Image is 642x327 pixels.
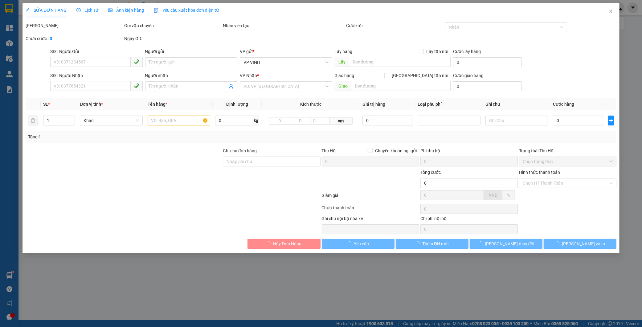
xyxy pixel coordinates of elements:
[223,157,320,166] input: Ghi chú đơn hàng
[351,81,451,91] input: Dọc đường
[362,102,385,107] span: Giá trị hàng
[50,36,52,41] b: 0
[134,59,139,64] span: phone
[523,157,613,166] span: Chọn trạng thái
[247,239,320,249] button: Hủy Đơn Hàng
[145,72,237,79] div: Người nhận
[420,215,518,224] div: Chi phí nội bộ
[321,148,336,153] span: Thu Hộ
[424,48,451,55] span: Lấy tận nơi
[420,147,518,157] div: Phí thu hộ
[28,133,248,140] div: Tổng: 1
[519,147,616,154] div: Trạng thái Thu Hộ
[453,73,484,78] label: Cước giao hàng
[290,117,311,125] input: R
[608,118,614,123] span: plus
[145,48,237,55] div: Người gửi
[311,117,329,125] input: C
[322,239,395,249] button: Yêu cầu
[420,170,441,175] span: Tổng cước
[243,58,329,67] span: VP VINH
[415,241,422,246] span: loading
[26,8,30,12] span: edit
[335,81,351,91] span: Giao
[269,117,290,125] input: D
[253,116,259,125] span: kg
[453,57,522,67] input: Cước lấy hàng
[415,98,483,110] th: Loại phụ phí
[335,57,349,67] span: Lấy
[154,8,159,13] img: icon
[608,116,614,125] button: plus
[329,117,353,125] span: cm
[223,148,257,153] label: Ghi chú đơn hàng
[266,241,273,246] span: loading
[321,192,420,203] div: Giảm giá
[26,8,67,13] span: SỬA ĐƠN HÀNG
[562,240,605,247] span: [PERSON_NAME] và In
[223,22,345,29] div: Nhân viên tạo:
[80,102,103,107] span: Đơn vị tính
[346,22,444,29] div: Cước rồi :
[108,8,112,12] span: picture
[389,72,451,79] span: [GEOGRAPHIC_DATA] tận nơi
[50,72,143,79] div: SĐT Người Nhận
[453,81,522,91] input: Cước giao hàng
[349,57,451,67] input: Dọc đường
[519,170,560,175] label: Hình thức thanh toán
[396,239,468,249] button: Thêm ĐH mới
[354,240,369,247] span: Yêu cầu
[553,102,574,107] span: Cước hàng
[373,147,419,154] span: Chuyển khoản ng. gửi
[226,102,248,107] span: Định lượng
[321,204,420,215] div: Chưa thanh toán
[483,98,550,110] th: Ghi chú
[470,239,542,249] button: [PERSON_NAME] thay đổi
[240,73,257,78] span: VP Nhận
[154,8,219,13] span: Yêu cầu xuất hóa đơn điện tử
[26,35,123,42] div: Chưa cước :
[321,215,419,224] div: Ghi chú nội bộ nhà xe
[478,241,485,246] span: loading
[147,116,210,125] input: VD: Bàn, Ghế
[422,240,448,247] span: Thêm ĐH mới
[347,241,354,246] span: loading
[602,3,620,20] button: Close
[229,84,234,89] span: user-add
[335,73,354,78] span: Giao hàng
[147,102,167,107] span: Tên hàng
[335,49,353,54] span: Lấy hàng
[300,102,321,107] span: Kích thước
[43,102,48,107] span: SL
[124,22,222,29] div: Gói vận chuyển:
[26,22,123,29] div: [PERSON_NAME]:
[485,116,548,125] input: Ghi Chú
[273,240,301,247] span: Hủy Đơn Hàng
[485,240,534,247] span: [PERSON_NAME] thay đổi
[555,241,562,246] span: loading
[453,49,481,54] label: Cước lấy hàng
[240,48,332,55] div: VP gửi
[28,116,38,125] button: delete
[108,8,144,13] span: Ảnh kiện hàng
[608,9,613,14] span: close
[84,116,139,125] span: Khác
[507,193,510,198] span: %
[76,8,81,12] span: clock-circle
[124,35,222,42] div: Ngày GD:
[489,193,497,198] span: VND
[50,48,143,55] div: SĐT Người Gửi
[544,239,616,249] button: [PERSON_NAME] và In
[76,8,98,13] span: Lịch sử
[134,83,139,88] span: phone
